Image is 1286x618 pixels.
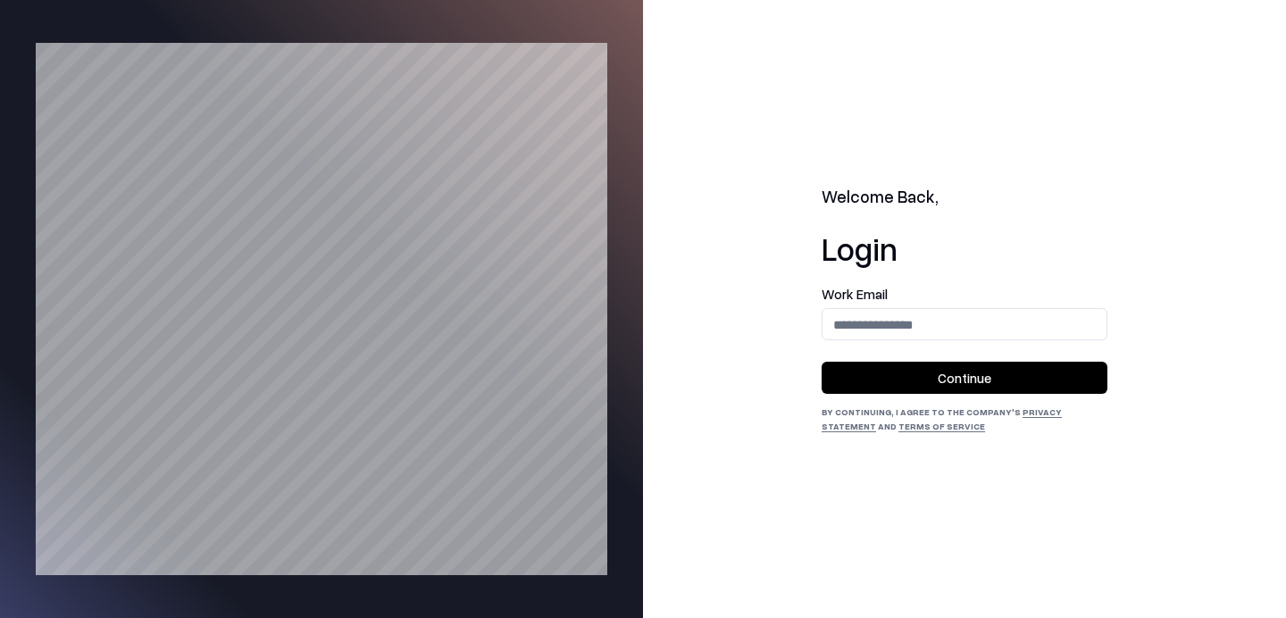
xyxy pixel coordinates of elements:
a: Terms of Service [898,421,985,431]
h1: Login [822,230,1107,266]
h2: Welcome Back, [822,185,1107,210]
button: Continue [822,362,1107,394]
div: By continuing, I agree to the Company's and [822,405,1107,433]
label: Work Email [822,288,1107,301]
